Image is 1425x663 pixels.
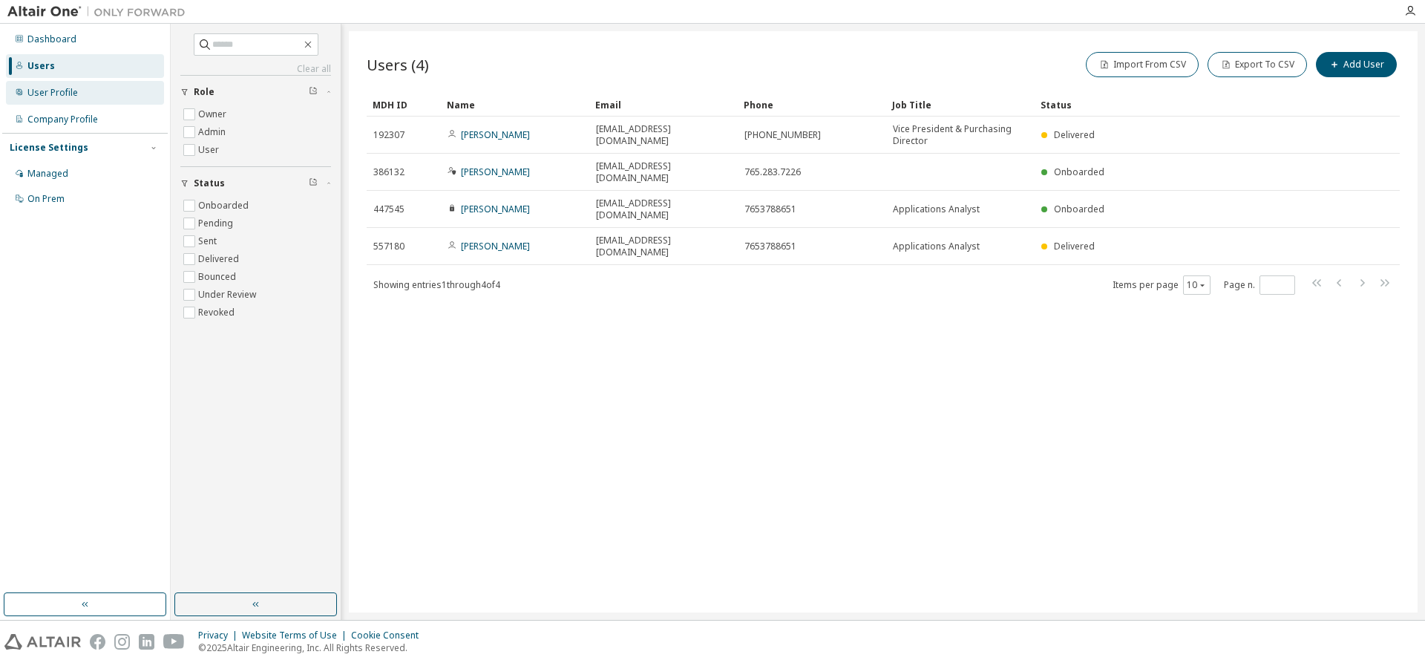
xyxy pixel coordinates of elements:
img: instagram.svg [114,634,130,650]
span: Applications Analyst [893,241,980,252]
img: Altair One [7,4,193,19]
span: Showing entries 1 through 4 of 4 [373,278,500,291]
span: 557180 [373,241,404,252]
label: Onboarded [198,197,252,215]
img: linkedin.svg [139,634,154,650]
span: Clear filter [309,177,318,189]
div: Email [595,93,732,117]
div: Company Profile [27,114,98,125]
label: Delivered [198,250,242,268]
span: Applications Analyst [893,203,980,215]
span: Role [194,86,214,98]
span: [EMAIL_ADDRESS][DOMAIN_NAME] [596,160,731,184]
span: [PHONE_NUMBER] [744,129,821,141]
span: Clear filter [309,86,318,98]
div: License Settings [10,142,88,154]
span: Vice President & Purchasing Director [893,123,1028,147]
p: © 2025 Altair Engineering, Inc. All Rights Reserved. [198,641,427,654]
a: [PERSON_NAME] [461,166,530,178]
div: Name [447,93,583,117]
button: Status [180,167,331,200]
button: Add User [1316,52,1397,77]
span: Status [194,177,225,189]
span: [EMAIL_ADDRESS][DOMAIN_NAME] [596,123,731,147]
button: Import From CSV [1086,52,1199,77]
span: Onboarded [1054,203,1104,215]
label: Revoked [198,304,237,321]
span: 7653788651 [744,203,796,215]
div: Website Terms of Use [242,630,351,641]
img: youtube.svg [163,634,185,650]
button: Role [180,76,331,108]
div: Phone [744,93,880,117]
img: altair_logo.svg [4,634,81,650]
a: Clear all [180,63,331,75]
span: 386132 [373,166,404,178]
img: facebook.svg [90,634,105,650]
div: Privacy [198,630,242,641]
span: Delivered [1054,128,1095,141]
label: Owner [198,105,229,123]
label: Bounced [198,268,239,286]
label: Admin [198,123,229,141]
span: Items per page [1113,275,1211,295]
label: Sent [198,232,220,250]
div: On Prem [27,193,65,205]
div: Managed [27,168,68,180]
span: [EMAIL_ADDRESS][DOMAIN_NAME] [596,197,731,221]
div: User Profile [27,87,78,99]
label: Under Review [198,286,259,304]
div: Users [27,60,55,72]
span: 7653788651 [744,241,796,252]
label: User [198,141,222,159]
span: 765.283.7226 [744,166,801,178]
span: 192307 [373,129,404,141]
div: Status [1041,93,1323,117]
button: 10 [1187,279,1207,291]
label: Pending [198,215,236,232]
div: Dashboard [27,33,76,45]
span: Page n. [1224,275,1295,295]
div: MDH ID [373,93,435,117]
a: [PERSON_NAME] [461,128,530,141]
span: Onboarded [1054,166,1104,178]
span: [EMAIL_ADDRESS][DOMAIN_NAME] [596,235,731,258]
button: Export To CSV [1208,52,1307,77]
span: 447545 [373,203,404,215]
div: Cookie Consent [351,630,427,641]
span: Users (4) [367,54,429,75]
span: Delivered [1054,240,1095,252]
a: [PERSON_NAME] [461,203,530,215]
div: Job Title [892,93,1029,117]
a: [PERSON_NAME] [461,240,530,252]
